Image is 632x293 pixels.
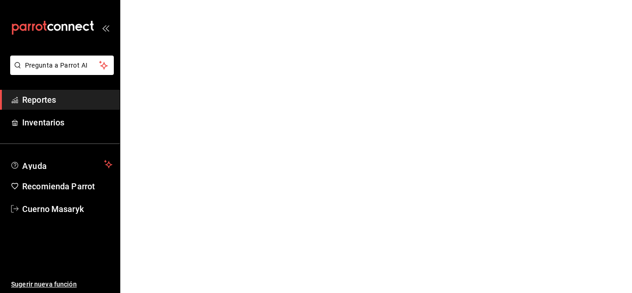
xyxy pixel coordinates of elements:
span: Sugerir nueva función [11,280,112,289]
button: Pregunta a Parrot AI [10,56,114,75]
span: Inventarios [22,116,112,129]
span: Recomienda Parrot [22,180,112,193]
a: Pregunta a Parrot AI [6,67,114,77]
span: Ayuda [22,159,100,170]
span: Cuerno Masaryk [22,203,112,215]
span: Reportes [22,94,112,106]
span: Pregunta a Parrot AI [25,61,99,70]
button: open_drawer_menu [102,24,109,31]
